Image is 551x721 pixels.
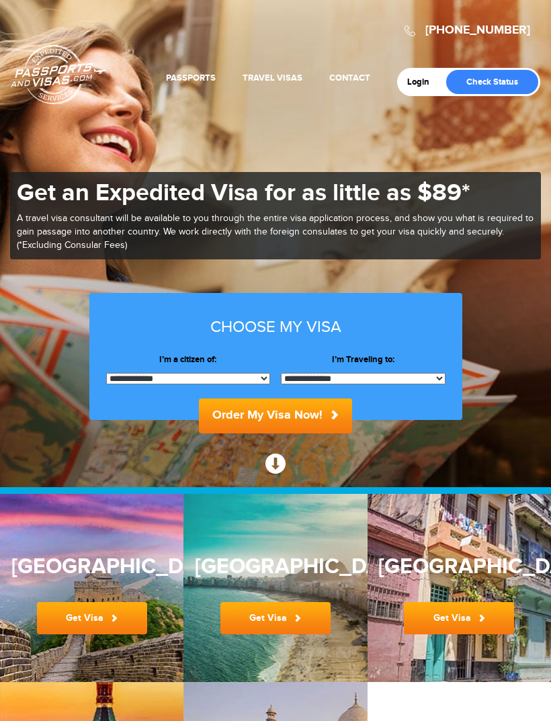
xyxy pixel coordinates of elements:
[166,73,216,83] a: Passports
[425,23,530,38] a: [PHONE_NUMBER]
[199,398,352,434] button: Order My Visa Now!
[37,602,147,634] a: Get Visa
[404,602,514,634] a: Get Visa
[329,73,370,83] a: Contact
[243,73,302,83] a: Travel Visas
[446,70,538,94] a: Check Status
[281,353,446,366] label: I’m Traveling to:
[11,555,173,579] h3: [GEOGRAPHIC_DATA]
[195,555,356,579] h3: [GEOGRAPHIC_DATA]
[17,212,541,253] p: A travel visa consultant will be available to you through the entire visa application process, an...
[220,602,331,634] a: Get Visa
[378,555,540,579] h3: [GEOGRAPHIC_DATA]
[106,353,271,366] label: I’m a citizen of:
[17,179,541,208] h1: Get an Expedited Visa for as little as $89*
[407,77,439,87] a: Login
[11,44,106,105] a: Passports & [DOMAIN_NAME]
[106,319,446,336] h3: Choose my visa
